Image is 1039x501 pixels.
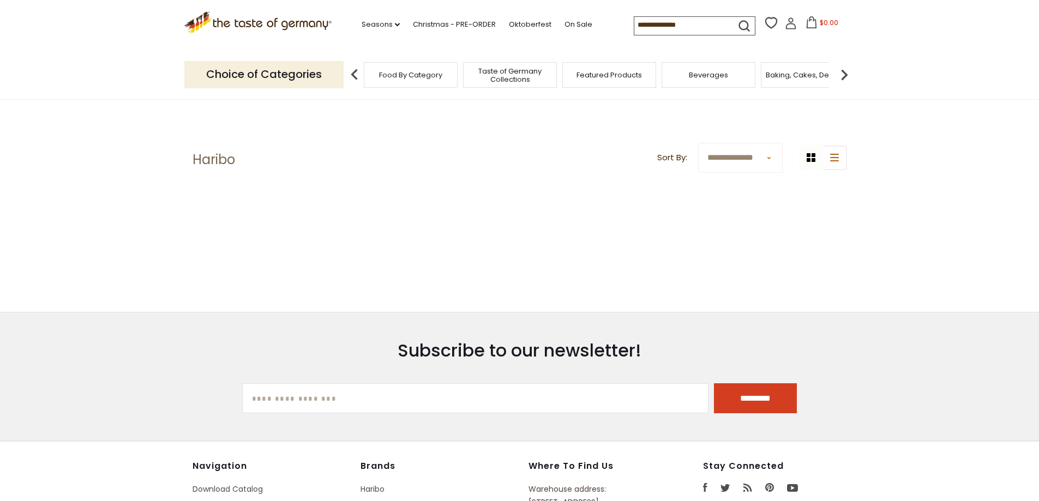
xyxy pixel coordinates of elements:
[362,19,400,31] a: Seasons
[564,19,592,31] a: On Sale
[344,64,365,86] img: previous arrow
[184,61,344,88] p: Choice of Categories
[528,461,653,472] h4: Where to find us
[657,151,687,165] label: Sort By:
[242,340,797,361] h3: Subscribe to our newsletter!
[413,19,496,31] a: Christmas - PRE-ORDER
[689,71,728,79] a: Beverages
[466,67,554,83] a: Taste of Germany Collections
[703,461,847,472] h4: Stay Connected
[509,19,551,31] a: Oktoberfest
[193,152,235,168] h1: Haribo
[193,484,263,494] a: Download Catalog
[833,64,855,86] img: next arrow
[361,461,518,472] h4: Brands
[799,16,845,33] button: $0.00
[361,484,385,494] a: Haribo
[576,71,642,79] a: Featured Products
[766,71,850,79] a: Baking, Cakes, Desserts
[193,461,350,472] h4: Navigation
[820,18,838,27] span: $0.00
[379,71,442,79] a: Food By Category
